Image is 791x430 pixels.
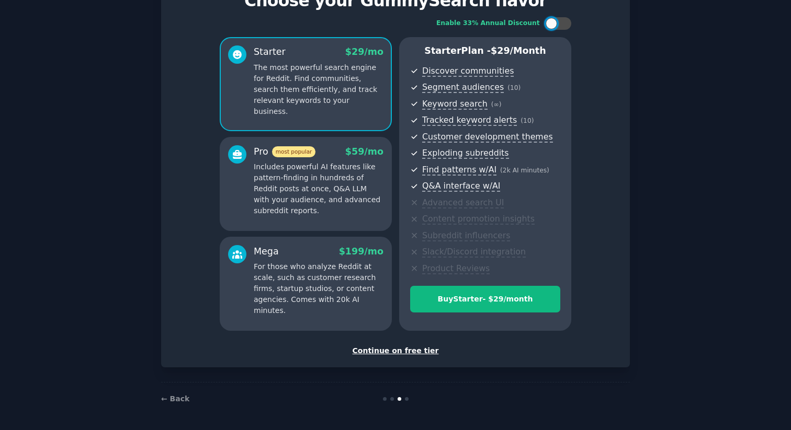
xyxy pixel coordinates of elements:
[254,245,279,258] div: Mega
[272,146,316,157] span: most popular
[422,132,553,143] span: Customer development themes
[422,230,510,241] span: Subreddit influencers
[422,148,508,159] span: Exploding subreddits
[254,45,286,59] div: Starter
[161,394,189,403] a: ← Back
[500,167,549,174] span: ( 2k AI minutes )
[422,66,514,77] span: Discover communities
[410,44,560,57] p: Starter Plan -
[521,117,534,124] span: ( 10 )
[422,165,496,176] span: Find patterns w/AI
[422,263,490,274] span: Product Reviews
[422,247,526,258] span: Slack/Discord integration
[345,47,383,57] span: $ 29 /mo
[422,115,517,126] span: Tracked keyword alerts
[422,99,488,110] span: Keyword search
[411,294,560,305] div: Buy Starter - $ 29 /month
[254,261,383,316] p: For those who analyze Reddit at scale, such as customer research firms, startup studios, or conte...
[436,19,540,28] div: Enable 33% Annual Discount
[422,181,500,192] span: Q&A interface w/AI
[422,197,504,208] span: Advanced search UI
[422,82,504,93] span: Segment audiences
[254,161,383,216] p: Includes powerful AI features like pattern-finding in hundreds of Reddit posts at once, Q&A LLM w...
[507,84,521,91] span: ( 10 )
[410,286,560,312] button: BuyStarter- $29/month
[422,214,535,225] span: Content promotion insights
[491,101,502,108] span: ( ∞ )
[172,345,619,356] div: Continue on free tier
[254,145,315,158] div: Pro
[254,62,383,117] p: The most powerful search engine for Reddit. Find communities, search them efficiently, and track ...
[345,146,383,157] span: $ 59 /mo
[491,45,546,56] span: $ 29 /month
[339,246,383,257] span: $ 199 /mo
